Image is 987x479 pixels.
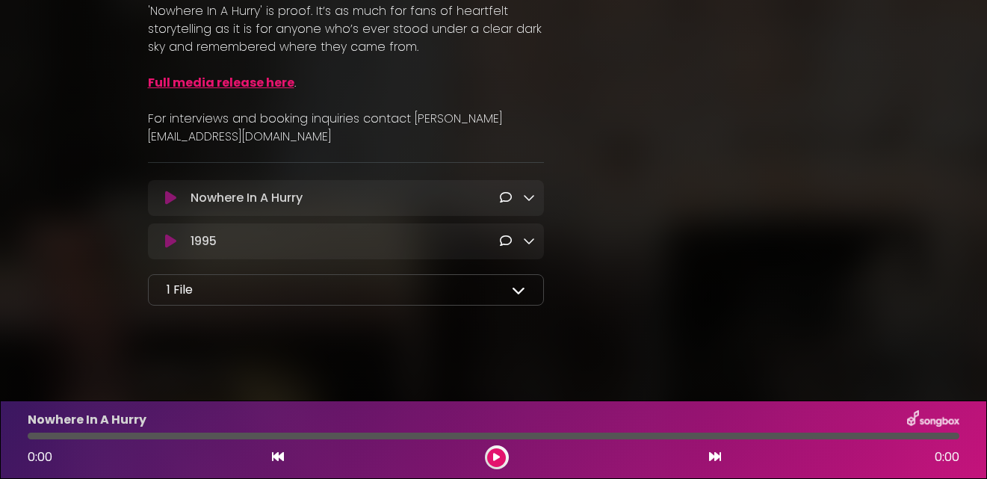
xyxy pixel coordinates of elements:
p: For interviews and booking inquiries contact [PERSON_NAME][EMAIL_ADDRESS][DOMAIN_NAME] [148,110,544,146]
p: . [148,74,544,92]
p: 1995 [191,232,217,250]
a: Full media release here [148,74,294,91]
p: 1 File [167,281,193,299]
p: Nowhere In A Hurry [191,189,303,207]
